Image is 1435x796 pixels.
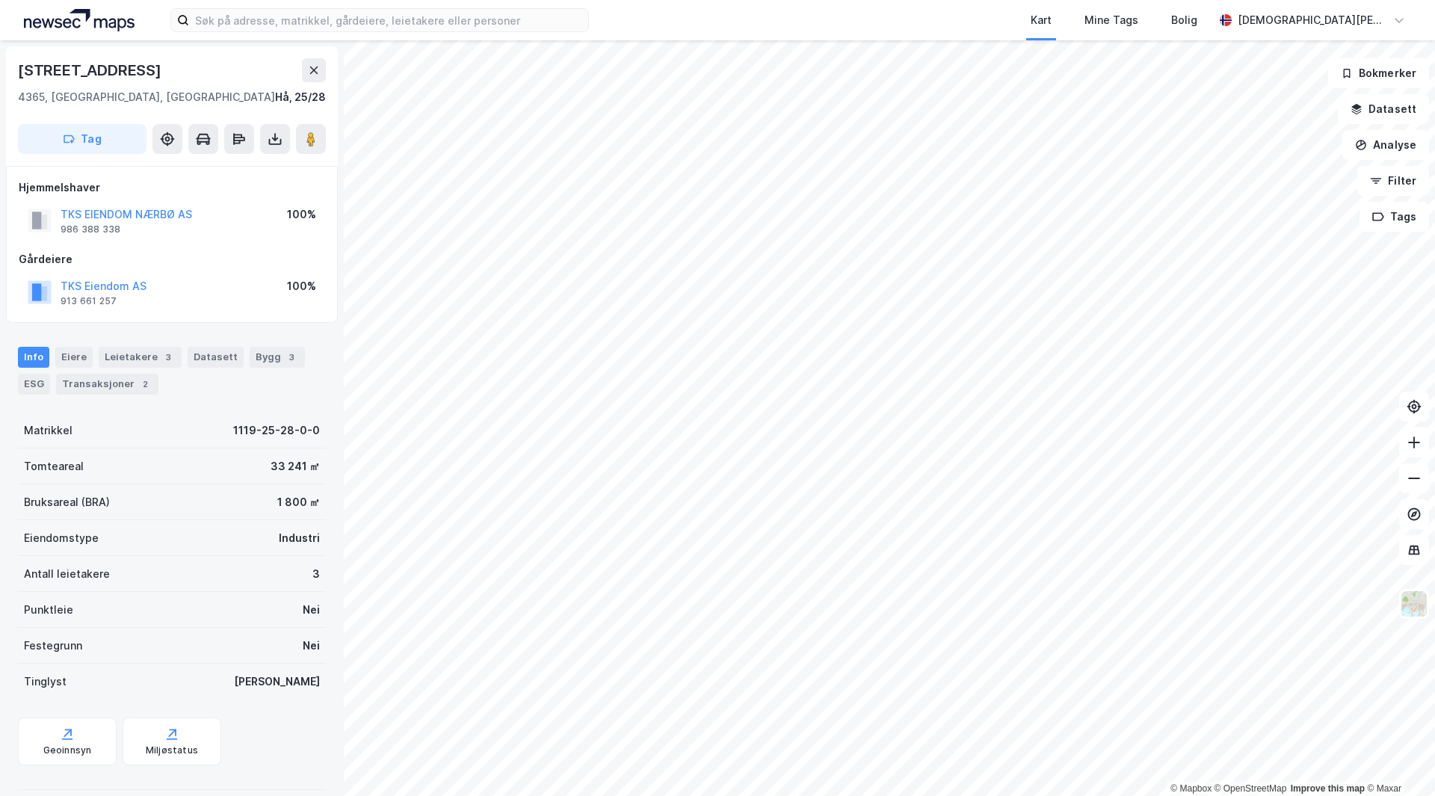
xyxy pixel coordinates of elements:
div: Hå, 25/28 [275,88,326,106]
div: Tomteareal [24,457,84,475]
div: ESG [18,374,50,395]
div: 3 [312,565,320,583]
div: 913 661 257 [61,295,117,307]
a: Mapbox [1170,783,1212,794]
div: Transaksjoner [56,374,158,395]
div: 100% [287,206,316,223]
img: logo.a4113a55bc3d86da70a041830d287a7e.svg [24,9,135,31]
div: Eiere [55,347,93,368]
div: Datasett [188,347,244,368]
div: Hjemmelshaver [19,179,325,197]
div: Bygg [250,347,305,368]
button: Bokmerker [1328,58,1429,88]
div: [DEMOGRAPHIC_DATA][PERSON_NAME] [1238,11,1387,29]
div: Festegrunn [24,637,82,655]
button: Tags [1360,202,1429,232]
div: Info [18,347,49,368]
div: 1 800 ㎡ [277,493,320,511]
a: Improve this map [1291,783,1365,794]
div: Industri [279,529,320,547]
div: Eiendomstype [24,529,99,547]
div: Tinglyst [24,673,67,691]
div: Miljøstatus [146,744,198,756]
div: [PERSON_NAME] [234,673,320,691]
div: Nei [303,601,320,619]
iframe: Chat Widget [1360,724,1435,796]
div: 3 [161,350,176,365]
button: Datasett [1338,94,1429,124]
button: Filter [1357,166,1429,196]
a: OpenStreetMap [1215,783,1287,794]
div: Bruksareal (BRA) [24,493,110,511]
div: 2 [138,377,152,392]
div: Punktleie [24,601,73,619]
div: Leietakere [99,347,182,368]
div: 33 241 ㎡ [271,457,320,475]
div: 100% [287,277,316,295]
div: 986 388 338 [61,223,120,235]
div: Kart [1031,11,1052,29]
button: Tag [18,124,146,154]
div: 3 [284,350,299,365]
div: 1119-25-28-0-0 [233,422,320,439]
div: Matrikkel [24,422,72,439]
div: [STREET_ADDRESS] [18,58,164,82]
input: Søk på adresse, matrikkel, gårdeiere, leietakere eller personer [189,9,588,31]
button: Analyse [1342,130,1429,160]
div: 4365, [GEOGRAPHIC_DATA], [GEOGRAPHIC_DATA] [18,88,275,106]
div: Geoinnsyn [43,744,92,756]
div: Mine Tags [1084,11,1138,29]
div: Gårdeiere [19,250,325,268]
div: Antall leietakere [24,565,110,583]
div: Nei [303,637,320,655]
div: Bolig [1171,11,1197,29]
img: Z [1400,590,1428,618]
